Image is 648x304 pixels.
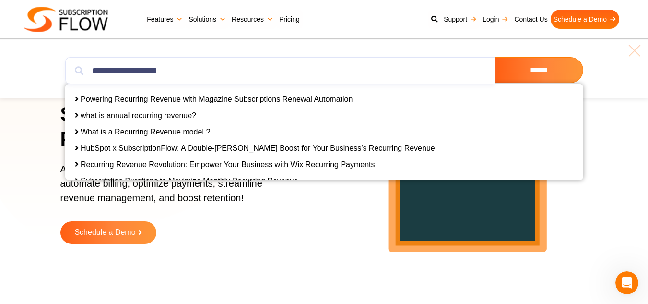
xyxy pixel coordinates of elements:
[24,7,108,32] img: Subscriptionflow
[60,102,299,152] h1: Simplify Subscriptions, Power Growth!
[186,10,229,29] a: Solutions
[81,177,298,185] a: Subscription Durations to Maximize Monthly Recurring Revenue
[480,10,511,29] a: Login
[60,162,287,215] p: AI-powered subscription management platform to automate billing, optimize payments, streamline re...
[74,229,135,237] span: Schedule a Demo
[81,95,353,103] a: Powering Recurring Revenue with Magazine Subscriptions Renewal Automation
[81,128,210,136] a: What is a Recurring Revenue model ?
[615,271,638,294] iframe: Intercom live chat
[81,144,435,152] a: HubSpot x SubscriptionFlow: A Double-[PERSON_NAME] Boost for Your Business’s Recurring Revenue
[81,111,196,120] a: what is annual recurring revenue?
[229,10,276,29] a: Resources
[81,160,375,169] a: Recurring Revenue Revolution: Empower Your Business with Wix Recurring Payments
[511,10,550,29] a: Contact Us
[441,10,480,29] a: Support
[551,10,619,29] a: Schedule a Demo
[60,221,156,244] a: Schedule a Demo
[276,10,303,29] a: Pricing
[144,10,186,29] a: Features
